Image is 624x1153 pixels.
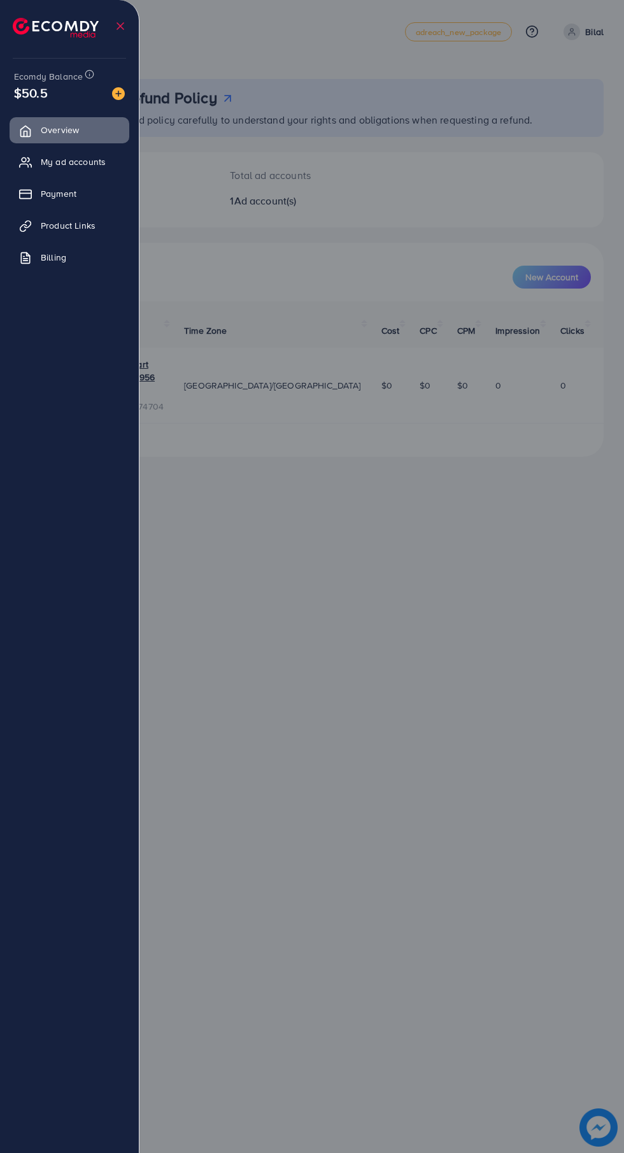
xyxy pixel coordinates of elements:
img: logo [13,18,99,38]
a: Product Links [10,213,129,238]
img: image [112,87,125,100]
span: Billing [41,251,66,264]
a: My ad accounts [10,149,129,175]
a: Payment [10,181,129,206]
span: Payment [41,187,76,200]
a: Billing [10,245,129,270]
span: $50.5 [14,83,48,102]
span: Product Links [41,219,96,232]
span: My ad accounts [41,155,106,168]
span: Ecomdy Balance [14,70,83,83]
span: Overview [41,124,79,136]
a: Overview [10,117,129,143]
